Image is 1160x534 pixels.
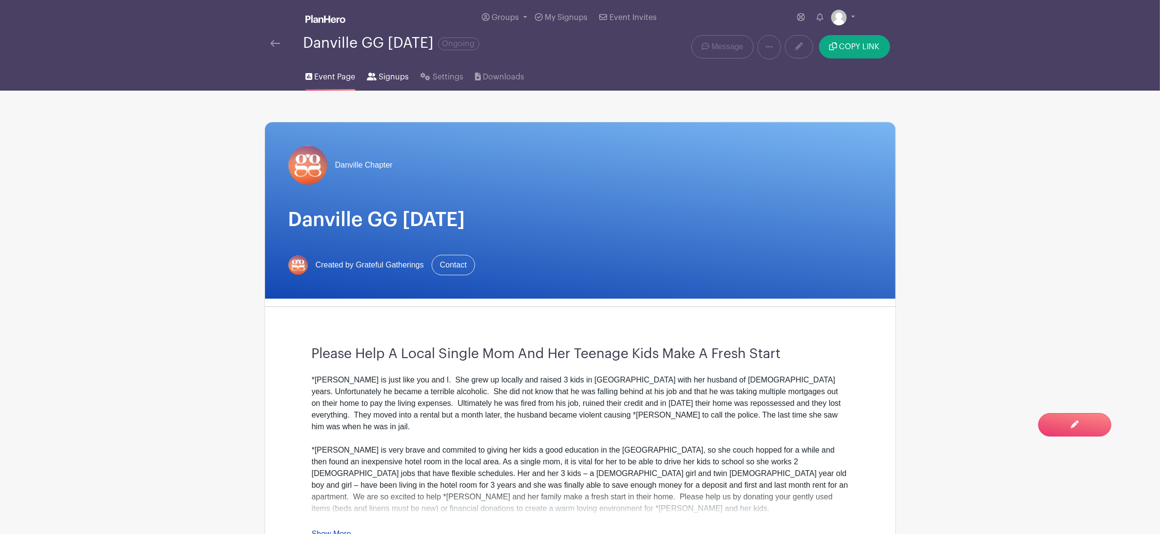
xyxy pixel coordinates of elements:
a: Downloads [475,59,524,91]
img: default-ce2991bfa6775e67f084385cd625a349d9dcbb7a52a09fb2fda1e96e2d18dcdb.png [831,10,847,25]
span: Downloads [483,71,524,83]
a: Contact [432,255,475,275]
span: My Signups [545,14,588,21]
button: COPY LINK [819,35,890,58]
div: *[PERSON_NAME] is just like you and I. She grew up locally and raised 3 kids in [GEOGRAPHIC_DATA]... [312,374,849,433]
span: Created by Grateful Gatherings [316,259,424,271]
img: back-arrow-29a5d9b10d5bd6ae65dc969a981735edf675c4d7a1fe02e03b50dbd4ba3cdb55.svg [270,40,280,47]
span: Settings [433,71,463,83]
span: Signups [379,71,409,83]
span: COPY LINK [839,43,880,51]
span: Ongoing [438,38,479,50]
span: Event Invites [609,14,657,21]
span: Message [712,41,743,53]
img: logo_white-6c42ec7e38ccf1d336a20a19083b03d10ae64f83f12c07503d8b9e83406b4c7d.svg [305,15,345,23]
a: Signups [367,59,409,91]
span: Groups [492,14,519,21]
img: gg-logo-planhero-final.png [288,146,327,185]
img: gg-logo-planhero-final.png [288,255,308,275]
a: Message [691,35,753,58]
div: Danville GG [DATE] [304,35,479,51]
a: Settings [420,59,463,91]
span: Event Page [314,71,355,83]
a: Event Page [305,59,355,91]
h1: Danville GG [DATE] [288,208,872,231]
div: *[PERSON_NAME] is very brave and commited to giving her kids a good education in the [GEOGRAPHIC_... [312,444,849,515]
h3: Please Help A Local Single Mom And Her Teenage Kids Make A Fresh Start [312,346,849,362]
span: Danville Chapter [335,159,393,171]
